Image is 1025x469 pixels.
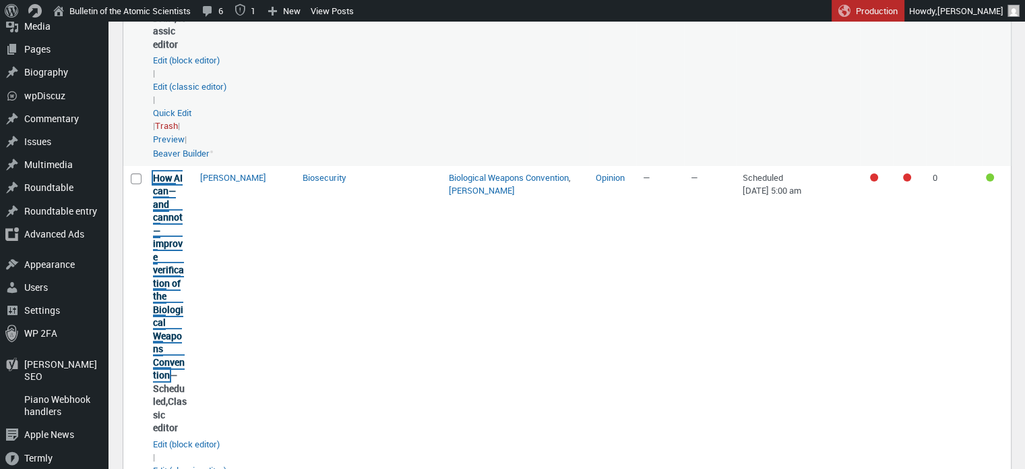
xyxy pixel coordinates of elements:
span: — [691,171,698,184]
span: | [155,119,180,132]
a: Biological Weapons Convention [449,171,569,184]
a: Edit “Blockquote examples” in the block editor [153,54,220,67]
span: Scheduled, [153,382,185,408]
a: [PERSON_NAME] [200,171,266,184]
a: Edit “How AI can—and cannot—improve verification of the Biological Weapons Convention” in the blo... [153,438,220,451]
strong: — [153,171,187,435]
span: — [643,171,650,184]
span: | [153,438,220,464]
span: Classic editor [153,395,187,434]
a: Preview “Blockquote examples” [153,133,185,146]
span: | [153,80,226,106]
a: Opinion [596,171,625,184]
a: Biosecurity [303,171,346,184]
span: | [153,107,191,132]
span: [PERSON_NAME] [937,5,1003,17]
button: Quick edit “Blockquote examples” inline [153,107,191,119]
span: | [153,54,220,80]
div: Needs improvement [903,173,911,182]
a: Beaver Builder• [153,146,214,161]
a: [PERSON_NAME] [449,184,515,196]
a: “How AI can—and cannot—improve verification of the Biological Weapons Convention” (Edit) [153,171,185,382]
a: Edit “Blockquote examples” in the classic editor [153,80,226,94]
span: Classic editor [153,11,185,51]
span: | [153,133,187,145]
div: Focus keyphrase not set [870,173,878,182]
span: • [210,144,214,160]
a: Move “Blockquote examples” to the Trash [155,119,178,133]
div: Good [986,173,994,182]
